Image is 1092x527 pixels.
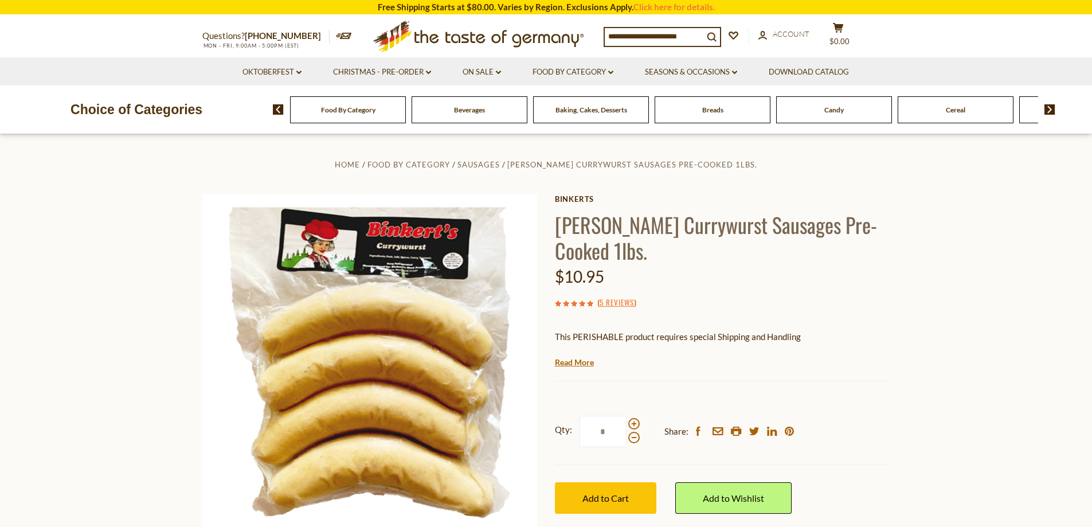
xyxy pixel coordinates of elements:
[633,2,715,12] a: Click here for details.
[600,296,634,309] a: 5 Reviews
[273,104,284,115] img: previous arrow
[582,493,629,503] span: Add to Cart
[367,160,450,169] a: Food By Category
[202,29,330,44] p: Questions?
[555,357,594,368] a: Read More
[202,42,300,49] span: MON - FRI, 9:00AM - 5:00PM (EST)
[321,106,375,114] a: Food By Category
[555,482,656,514] button: Add to Cart
[457,160,500,169] a: Sausages
[566,353,890,367] li: We will ship this product in heat-protective packaging and ice.
[821,22,856,51] button: $0.00
[597,296,636,308] span: ( )
[645,66,737,79] a: Seasons & Occasions
[555,330,890,344] p: This PERISHABLE product requires special Shipping and Handling
[555,212,890,263] h1: [PERSON_NAME] Currywurst Sausages Pre-Cooked 1lbs.
[829,37,850,46] span: $0.00
[555,267,604,286] span: $10.95
[242,66,302,79] a: Oktoberfest
[555,423,572,437] strong: Qty:
[555,194,890,204] a: Binkerts
[580,416,627,447] input: Qty:
[245,30,321,41] a: [PHONE_NUMBER]
[555,106,627,114] a: Baking, Cakes, Desserts
[769,66,849,79] a: Download Catalog
[454,106,485,114] a: Beverages
[675,482,792,514] a: Add to Wishlist
[333,66,431,79] a: Christmas - PRE-ORDER
[335,160,360,169] a: Home
[1044,104,1055,115] img: next arrow
[702,106,723,114] a: Breads
[507,160,757,169] a: [PERSON_NAME] Currywurst Sausages Pre-Cooked 1lbs.
[824,106,844,114] a: Candy
[664,424,688,439] span: Share:
[463,66,501,79] a: On Sale
[946,106,965,114] a: Cereal
[533,66,613,79] a: Food By Category
[773,29,809,38] span: Account
[758,28,809,41] a: Account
